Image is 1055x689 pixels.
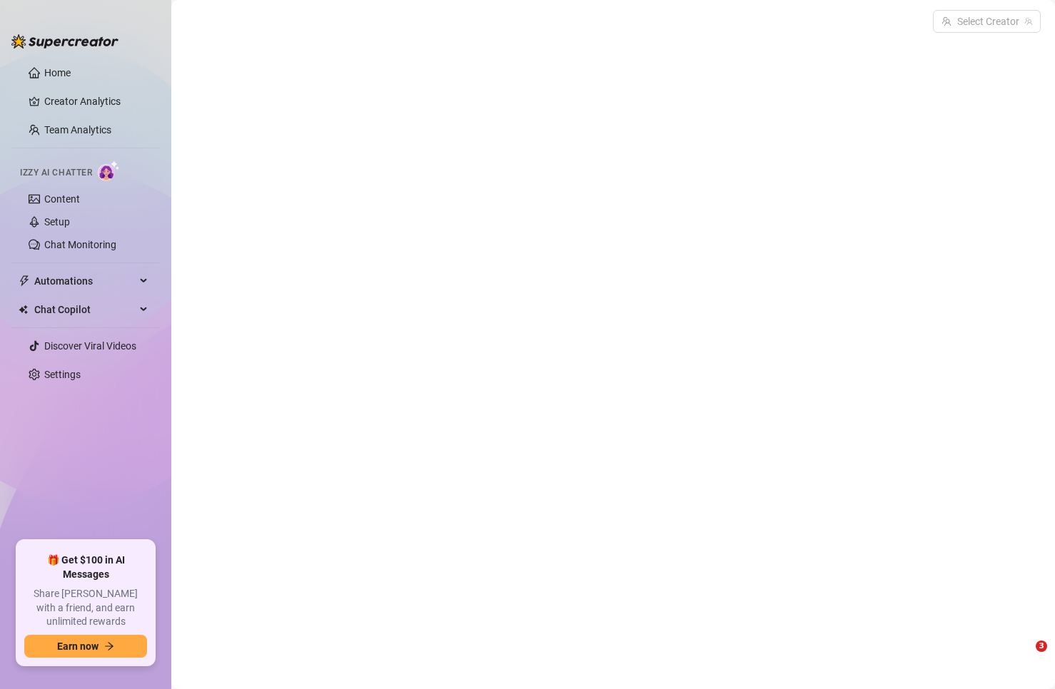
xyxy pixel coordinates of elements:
[57,640,99,652] span: Earn now
[44,216,70,228] a: Setup
[20,166,92,180] span: Izzy AI Chatter
[1036,640,1047,652] span: 3
[19,305,28,315] img: Chat Copilot
[1006,640,1041,675] iframe: Intercom live chat
[19,275,30,287] span: thunderbolt
[44,239,116,250] a: Chat Monitoring
[24,587,147,629] span: Share [PERSON_NAME] with a friend, and earn unlimited rewards
[44,67,71,78] a: Home
[11,34,118,49] img: logo-BBDzfeDw.svg
[44,340,136,352] a: Discover Viral Videos
[34,298,136,321] span: Chat Copilot
[104,641,114,651] span: arrow-right
[1024,17,1033,26] span: team
[44,90,148,113] a: Creator Analytics
[98,160,120,181] img: AI Chatter
[34,270,136,292] span: Automations
[44,124,111,136] a: Team Analytics
[44,369,81,380] a: Settings
[44,193,80,205] a: Content
[24,553,147,581] span: 🎁 Get $100 in AI Messages
[24,635,147,658] button: Earn nowarrow-right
